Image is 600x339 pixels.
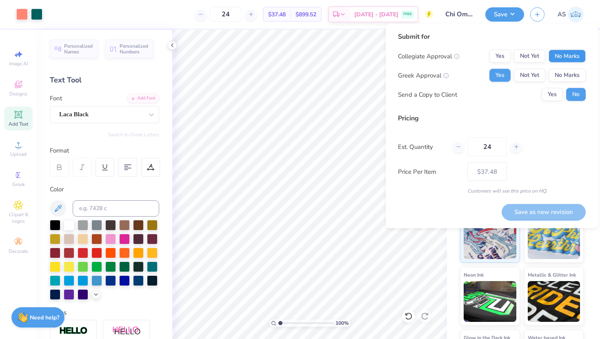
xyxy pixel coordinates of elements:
[398,51,460,61] div: Collegiate Approval
[9,248,28,255] span: Decorate
[398,187,586,195] div: Customers will see this price on HQ.
[398,71,449,80] div: Greek Approval
[9,60,28,67] span: Image AI
[403,11,412,17] span: FREE
[549,69,586,82] button: No Marks
[9,121,28,127] span: Add Text
[50,185,159,194] div: Color
[489,69,511,82] button: Yes
[549,50,586,63] button: No Marks
[464,270,484,279] span: Neon Ink
[73,200,159,217] input: e.g. 7428 c
[514,50,545,63] button: Not Yet
[50,94,62,103] label: Font
[439,6,479,22] input: Untitled Design
[50,308,159,317] div: Styles
[558,10,566,19] span: AS
[398,113,586,123] div: Pricing
[108,131,159,138] button: Switch to Greek Letters
[354,10,398,19] span: [DATE] - [DATE]
[398,32,586,42] div: Submit for
[10,151,27,157] span: Upload
[50,75,159,86] div: Text Tool
[112,326,141,336] img: Shadow
[120,43,149,55] span: Personalized Numbers
[50,146,160,155] div: Format
[30,314,59,321] strong: Need help?
[398,167,461,176] label: Price Per Item
[336,319,349,327] span: 100 %
[528,218,580,259] img: Puff Ink
[9,91,27,97] span: Designs
[528,270,576,279] span: Metallic & Glitter Ink
[398,90,457,99] div: Send a Copy to Client
[127,94,159,103] div: Add Font
[566,88,586,101] button: No
[64,43,93,55] span: Personalized Names
[464,218,516,259] img: Standard
[489,50,511,63] button: Yes
[210,7,242,22] input: – –
[59,326,88,336] img: Stroke
[542,88,563,101] button: Yes
[268,10,286,19] span: $37.48
[398,142,447,151] label: Est. Quantity
[4,211,33,224] span: Clipart & logos
[12,181,25,188] span: Greek
[296,10,316,19] span: $899.52
[485,7,524,22] button: Save
[464,281,516,322] img: Neon Ink
[568,7,584,22] img: Ayla Schmanke
[514,69,545,82] button: Not Yet
[558,7,584,22] a: AS
[467,137,507,156] input: – –
[528,281,580,322] img: Metallic & Glitter Ink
